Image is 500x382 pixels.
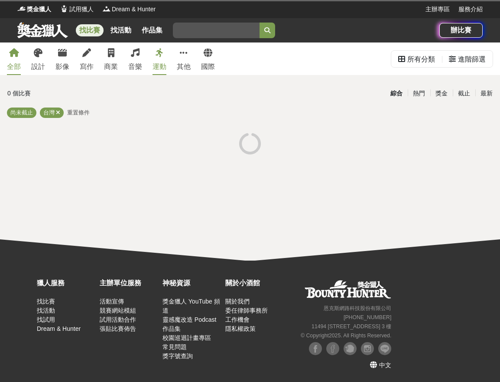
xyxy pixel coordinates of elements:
[153,62,166,72] div: 運動
[162,353,193,359] a: 獎字號查詢
[104,42,118,75] a: 商業
[379,362,391,369] span: 中文
[162,316,216,323] a: 靈感魔改造 Podcast
[312,323,391,330] small: 11494 [STREET_ADDRESS] 3 樓
[37,325,81,332] a: Dream & Hunter
[458,5,483,14] a: 服務介紹
[69,5,94,14] span: 試用獵人
[385,86,408,101] div: 綜合
[100,298,124,305] a: 活動宣傳
[67,109,90,116] span: 重置條件
[361,342,374,355] img: Instagram
[408,86,430,101] div: 熱門
[138,24,166,36] a: 作品集
[225,316,250,323] a: 工作機會
[458,51,486,68] div: 進階篩選
[162,343,187,350] a: 常見問題
[76,24,104,36] a: 找比賽
[407,51,435,68] div: 所有分類
[162,278,221,288] div: 神秘資源
[430,86,453,101] div: 獎金
[100,278,158,288] div: 主辦單位服務
[27,5,51,14] span: 獎金獵人
[80,62,94,72] div: 寫作
[162,298,220,314] a: 獎金獵人 YouTube 頻道
[7,42,21,75] a: 全部
[225,325,256,332] a: 隱私權政策
[475,86,498,101] div: 最新
[162,334,211,341] a: 校園巡迴計畫專區
[100,325,136,332] a: 張貼比賽佈告
[55,42,69,75] a: 影像
[344,314,391,320] small: [PHONE_NUMBER]
[301,333,391,339] small: © Copyright 2025 . All Rights Reserved.
[201,62,215,72] div: 國際
[128,42,142,75] a: 音樂
[225,307,268,314] a: 委任律師事務所
[37,298,55,305] a: 找比賽
[153,42,166,75] a: 運動
[55,62,69,72] div: 影像
[102,5,156,14] a: LogoDream & Hunter
[107,24,135,36] a: 找活動
[31,42,45,75] a: 設計
[60,5,94,14] a: Logo試用獵人
[225,298,250,305] a: 關於我們
[104,62,118,72] div: 商業
[100,307,136,314] a: 競賽網站模組
[43,109,55,116] span: 台灣
[201,42,215,75] a: 國際
[225,278,284,288] div: 關於小酒館
[439,23,483,38] a: 辦比賽
[378,342,391,355] img: LINE
[7,86,169,101] div: 0 個比賽
[17,5,51,14] a: Logo獎金獵人
[344,342,357,355] img: Plurk
[37,278,95,288] div: 獵人服務
[112,5,156,14] span: Dream & Hunter
[324,305,391,311] small: 恩克斯網路科技股份有限公司
[37,316,55,323] a: 找試用
[17,4,26,13] img: Logo
[100,316,136,323] a: 試用活動合作
[80,42,94,75] a: 寫作
[102,4,111,13] img: Logo
[162,325,181,332] a: 作品集
[425,5,450,14] a: 主辦專區
[37,307,55,314] a: 找活動
[177,62,191,72] div: 其他
[309,342,322,355] img: Facebook
[60,4,68,13] img: Logo
[128,62,142,72] div: 音樂
[7,62,21,72] div: 全部
[326,342,339,355] img: Facebook
[10,109,33,116] span: 尚未截止
[453,86,475,101] div: 截止
[31,62,45,72] div: 設計
[177,42,191,75] a: 其他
